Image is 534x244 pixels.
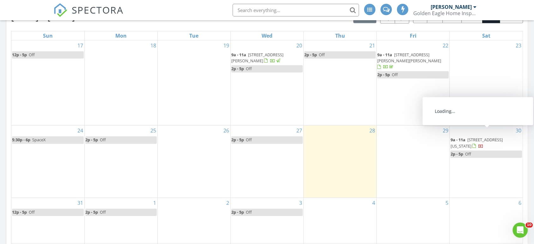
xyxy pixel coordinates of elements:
span: [STREET_ADDRESS][PERSON_NAME][PERSON_NAME] [377,52,441,64]
span: Off [29,52,35,58]
span: Off [246,209,252,215]
a: Monday [114,31,128,40]
a: Go to August 31, 2025 [76,198,84,208]
span: 2p - 5p [85,137,98,143]
a: Go to August 17, 2025 [76,40,84,51]
a: Go to August 22, 2025 [441,40,449,51]
a: 9a - 11a [STREET_ADDRESS][US_STATE] [450,136,522,150]
a: Go to September 4, 2025 [371,198,376,208]
a: Go to August 26, 2025 [222,125,230,136]
a: Go to August 25, 2025 [149,125,157,136]
span: [STREET_ADDRESS][US_STATE] [450,137,502,149]
span: Off [246,137,252,143]
td: Go to September 3, 2025 [230,198,303,243]
a: Go to September 1, 2025 [152,198,157,208]
td: Go to August 20, 2025 [230,40,303,125]
a: Go to September 6, 2025 [517,198,523,208]
span: Off [465,151,471,157]
span: 9a - 11a [450,137,465,143]
a: Go to September 2, 2025 [225,198,230,208]
a: Go to August 30, 2025 [514,125,523,136]
td: Go to August 31, 2025 [11,198,84,243]
span: [STREET_ADDRESS][PERSON_NAME] [231,52,283,64]
td: Go to September 6, 2025 [450,198,523,243]
a: Go to August 19, 2025 [222,40,230,51]
span: 2p - 5p [231,66,244,71]
span: 2p - 5p [85,209,98,215]
a: Thursday [334,31,346,40]
td: Go to August 26, 2025 [157,125,230,198]
span: Off [392,72,398,77]
a: Go to September 5, 2025 [444,198,449,208]
span: 9a - 11a [231,52,246,58]
td: Go to August 23, 2025 [450,40,523,125]
td: Go to August 24, 2025 [11,125,84,198]
span: Off [100,137,106,143]
input: Search everything... [233,4,359,16]
a: Go to September 3, 2025 [298,198,303,208]
span: 9a - 11a [377,52,392,58]
a: Sunday [42,31,54,40]
div: Golden Eagle Home Inspection, LLC [413,10,476,16]
span: 12p - 5p [12,52,27,58]
span: 2p - 5p [231,137,244,143]
span: 2p - 5p [231,209,244,215]
td: Go to September 2, 2025 [157,198,230,243]
a: 9a - 11a [STREET_ADDRESS][PERSON_NAME][PERSON_NAME] [377,51,449,71]
td: Go to August 27, 2025 [230,125,303,198]
span: 2p - 5p [304,52,317,58]
td: Go to September 5, 2025 [377,198,450,243]
a: Go to August 29, 2025 [441,125,449,136]
span: 10 [525,223,533,228]
td: Go to August 19, 2025 [157,40,230,125]
a: Wednesday [260,31,274,40]
span: SpaceX [32,137,46,143]
a: Tuesday [188,31,200,40]
td: Go to August 29, 2025 [377,125,450,198]
a: Go to August 20, 2025 [295,40,303,51]
span: 5:30p - 6p [12,137,30,143]
span: 2p - 5p [377,72,390,77]
div: [PERSON_NAME] [431,4,472,10]
td: Go to August 28, 2025 [304,125,377,198]
a: Go to August 18, 2025 [149,40,157,51]
a: Go to August 23, 2025 [514,40,523,51]
td: Go to August 17, 2025 [11,40,84,125]
td: Go to September 1, 2025 [84,198,157,243]
span: Off [100,209,106,215]
a: 9a - 11a [STREET_ADDRESS][PERSON_NAME][PERSON_NAME] [377,52,441,70]
td: Go to August 18, 2025 [84,40,157,125]
span: Off [319,52,325,58]
a: Go to August 24, 2025 [76,125,84,136]
span: SPECTORA [72,3,124,16]
a: Go to August 27, 2025 [295,125,303,136]
span: 12p - 5p [12,209,27,215]
img: The Best Home Inspection Software - Spectora [53,3,67,17]
a: Go to August 28, 2025 [368,125,376,136]
span: 2p - 5p [450,151,463,157]
td: Go to August 21, 2025 [304,40,377,125]
a: 9a - 11a [STREET_ADDRESS][PERSON_NAME] [231,52,283,64]
a: 9a - 11a [STREET_ADDRESS][US_STATE] [450,137,502,149]
a: 9a - 11a [STREET_ADDRESS][PERSON_NAME] [231,51,303,65]
a: SPECTORA [53,9,124,22]
a: Friday [409,31,418,40]
span: Off [246,66,252,71]
a: Saturday [481,31,492,40]
a: Go to August 21, 2025 [368,40,376,51]
span: Off [29,209,35,215]
iframe: Intercom live chat [513,223,528,238]
td: Go to August 30, 2025 [450,125,523,198]
td: Go to August 25, 2025 [84,125,157,198]
td: Go to September 4, 2025 [304,198,377,243]
td: Go to August 22, 2025 [377,40,450,125]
